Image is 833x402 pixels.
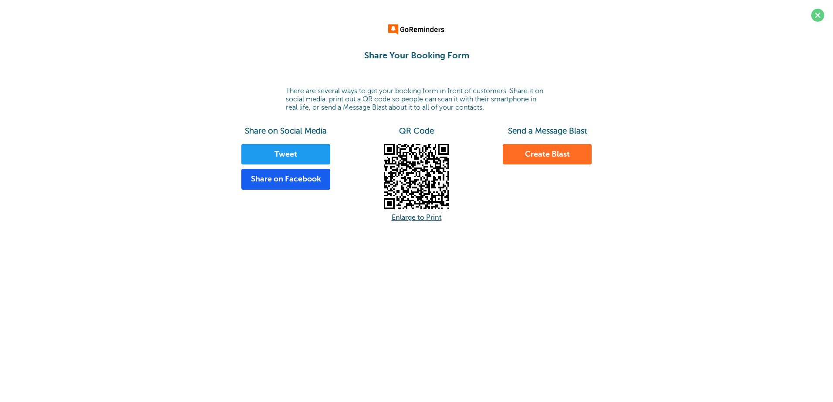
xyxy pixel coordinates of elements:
a: Tweet [241,144,330,165]
h3: QR Code [351,126,482,136]
div: https://www.goreminders.com/book/68d19855699b642e [384,144,449,209]
p: There are several ways to get your booking form in front of customers. Share it on social media, ... [286,87,547,112]
a: Share on Facebook [241,169,330,190]
img: j07IAAAAGSURBVAMAPYuiyr7DSrYAAAAASUVORK5CYII= [384,144,449,209]
h1: Share Your Booking Form [9,50,824,61]
h3: Share on Social Media [220,126,351,136]
a: Enlarge to Print [392,214,442,221]
a: Create Blast [503,144,592,165]
h3: Send a Message Blast [482,126,613,136]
